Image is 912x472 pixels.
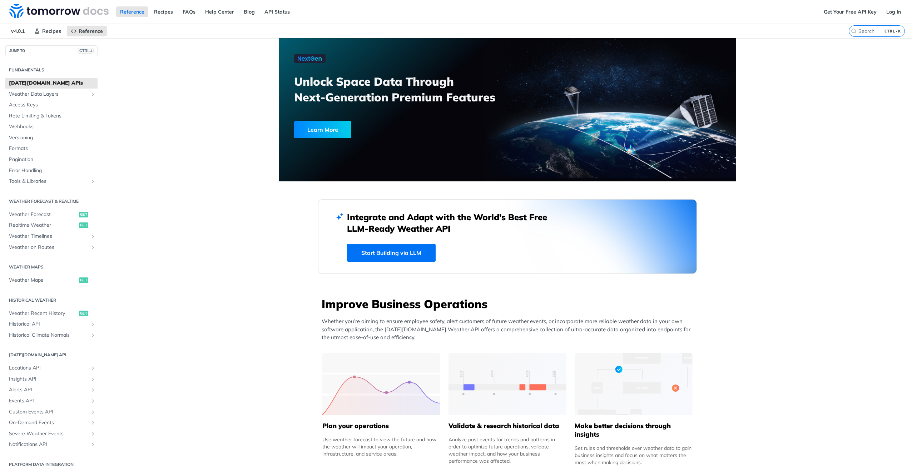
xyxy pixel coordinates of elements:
span: Weather Maps [9,277,77,284]
a: Events APIShow subpages for Events API [5,396,98,406]
a: Custom Events APIShow subpages for Custom Events API [5,407,98,417]
span: Notifications API [9,441,88,448]
span: Weather Recent History [9,310,77,317]
span: [DATE][DOMAIN_NAME] APIs [9,80,96,87]
span: Alerts API [9,386,88,393]
a: On-Demand EventsShow subpages for On-Demand Events [5,417,98,428]
a: Versioning [5,132,98,143]
a: Weather Data LayersShow subpages for Weather Data Layers [5,89,98,100]
button: Show subpages for Events API [90,398,96,404]
button: Show subpages for Severe Weather Events [90,431,96,437]
img: a22d113-group-496-32x.svg [575,353,693,415]
kbd: CTRL-K [883,27,903,35]
button: Show subpages for Alerts API [90,387,96,393]
span: On-Demand Events [9,419,88,426]
a: Error Handling [5,165,98,176]
a: Insights APIShow subpages for Insights API [5,374,98,385]
span: Recipes [42,28,61,34]
a: Weather Forecastget [5,209,98,220]
span: Pagination [9,156,96,163]
span: Access Keys [9,101,96,109]
button: Show subpages for On-Demand Events [90,420,96,426]
span: Locations API [9,365,88,372]
div: Set rules and thresholds over weather data to gain business insights and focus on what matters th... [575,445,693,466]
button: Show subpages for Historical Climate Normals [90,332,96,338]
span: get [79,212,88,217]
a: Reference [67,26,107,36]
a: Weather Mapsget [5,275,98,286]
h2: Integrate and Adapt with the World’s Best Free LLM-Ready Weather API [347,211,558,234]
span: Rate Limiting & Tokens [9,112,96,120]
img: NextGen [294,54,326,63]
a: Recipes [30,26,65,36]
button: Show subpages for Tools & Libraries [90,179,96,184]
span: Severe Weather Events [9,430,88,437]
a: Locations APIShow subpages for Locations API [5,363,98,373]
h5: Make better decisions through insights [575,422,693,439]
span: Events API [9,397,88,405]
a: Severe Weather EventsShow subpages for Severe Weather Events [5,428,98,439]
a: Learn More [294,121,471,138]
span: Error Handling [9,167,96,174]
div: Analyze past events for trends and patterns in order to optimize future operations, validate weat... [448,436,566,465]
a: Webhooks [5,121,98,132]
div: Use weather forecast to view the future and how the weather will impact your operation, infrastru... [322,436,440,457]
span: CTRL-/ [78,48,94,54]
img: 39565e8-group-4962x.svg [322,353,440,415]
span: Realtime Weather [9,222,77,229]
a: Historical APIShow subpages for Historical API [5,319,98,330]
a: Notifications APIShow subpages for Notifications API [5,439,98,450]
a: API Status [261,6,294,17]
span: v4.0.1 [7,26,29,36]
h5: Validate & research historical data [448,422,566,430]
button: Show subpages for Historical API [90,321,96,327]
span: Formats [9,145,96,152]
h2: Weather Forecast & realtime [5,198,98,205]
h3: Improve Business Operations [322,296,697,312]
span: Webhooks [9,123,96,130]
h2: Weather Maps [5,264,98,270]
img: 13d7ca0-group-496-2.svg [448,353,566,415]
a: [DATE][DOMAIN_NAME] APIs [5,78,98,89]
a: Recipes [150,6,177,17]
a: Historical Climate NormalsShow subpages for Historical Climate Normals [5,330,98,341]
span: Versioning [9,134,96,141]
button: Show subpages for Weather Data Layers [90,91,96,97]
h2: [DATE][DOMAIN_NAME] API [5,352,98,358]
h5: Plan your operations [322,422,440,430]
a: Alerts APIShow subpages for Alerts API [5,385,98,395]
a: Access Keys [5,100,98,110]
div: Learn More [294,121,351,138]
a: FAQs [179,6,199,17]
span: get [79,222,88,228]
span: Custom Events API [9,408,88,416]
p: Whether you’re aiming to ensure employee safety, alert customers of future weather events, or inc... [322,317,697,342]
a: Pagination [5,154,98,165]
button: Show subpages for Locations API [90,365,96,371]
a: Weather Recent Historyget [5,308,98,319]
a: Weather on RoutesShow subpages for Weather on Routes [5,242,98,253]
a: Get Your Free API Key [820,6,881,17]
a: Tools & LibrariesShow subpages for Tools & Libraries [5,176,98,187]
span: Weather Timelines [9,233,88,240]
span: Tools & Libraries [9,178,88,185]
span: get [79,311,88,316]
button: JUMP TOCTRL-/ [5,45,98,56]
a: Help Center [201,6,238,17]
a: Blog [240,6,259,17]
span: Insights API [9,376,88,383]
span: Weather Forecast [9,211,77,218]
h3: Unlock Space Data Through Next-Generation Premium Features [294,74,515,105]
button: Show subpages for Notifications API [90,442,96,447]
button: Show subpages for Insights API [90,376,96,382]
span: Historical API [9,321,88,328]
span: Weather Data Layers [9,91,88,98]
a: Weather TimelinesShow subpages for Weather Timelines [5,231,98,242]
h2: Platform DATA integration [5,461,98,468]
button: Show subpages for Weather Timelines [90,234,96,239]
a: Reference [116,6,148,17]
h2: Fundamentals [5,67,98,73]
span: Reference [79,28,103,34]
a: Start Building via LLM [347,244,436,262]
span: Historical Climate Normals [9,332,88,339]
